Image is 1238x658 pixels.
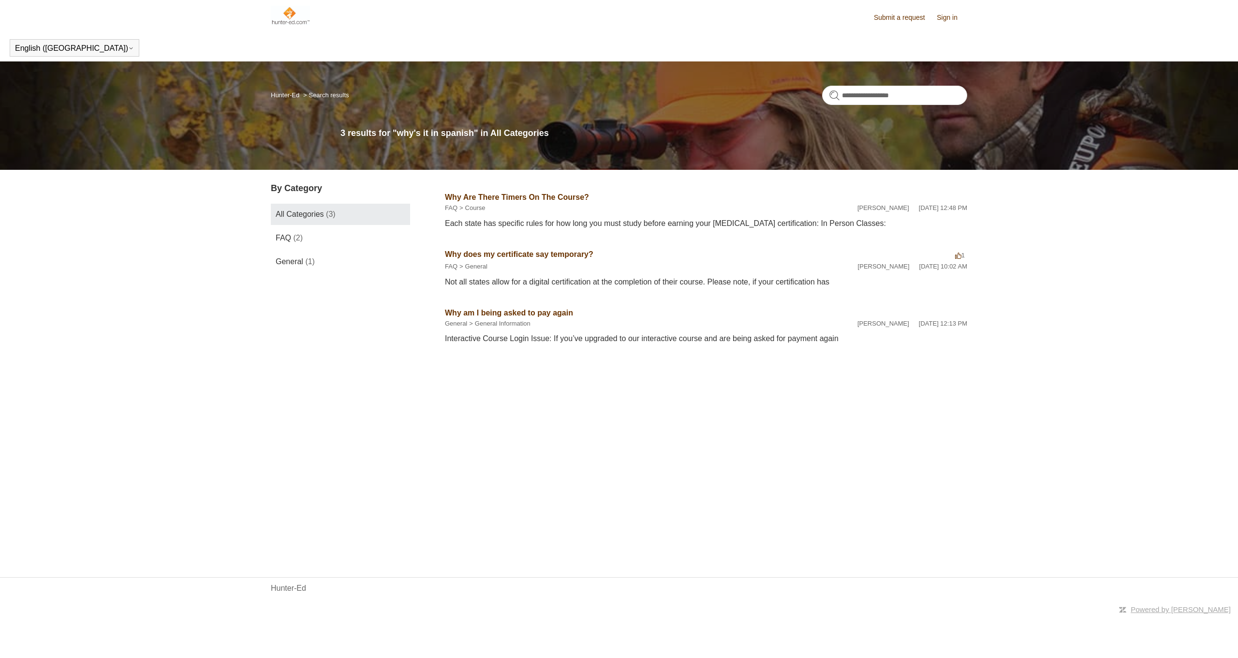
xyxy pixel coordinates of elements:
a: General Information [475,320,531,327]
a: General [445,320,467,327]
span: 1 [955,252,965,259]
li: General [457,262,487,271]
a: Course [465,204,486,211]
a: FAQ [445,263,457,270]
time: 02/02/2024, 12:48 [919,204,967,211]
li: Hunter-Ed [271,91,301,99]
a: General [465,263,487,270]
li: Search results [301,91,349,99]
a: Hunter-Ed [271,583,306,594]
a: General (1) [271,251,410,272]
h1: 3 results for "why's it in spanish" in All Categories [340,127,967,140]
img: Hunter-Ed Help Center home page [271,6,310,25]
li: FAQ [445,203,457,213]
a: Hunter-Ed [271,91,299,99]
li: [PERSON_NAME] [857,203,909,213]
button: English ([GEOGRAPHIC_DATA]) [15,44,134,53]
a: All Categories (3) [271,204,410,225]
a: Why does my certificate say temporary? [445,250,593,258]
li: FAQ [445,262,457,271]
a: Powered by [PERSON_NAME] [1131,605,1231,613]
a: FAQ [445,204,457,211]
a: FAQ (2) [271,227,410,249]
time: 04/08/2025, 12:13 [919,320,967,327]
input: Search [822,86,967,105]
a: Submit a request [874,13,935,23]
li: [PERSON_NAME] [858,262,910,271]
span: General [276,257,303,266]
div: Not all states allow for a digital certification at the completion of their course. Please note, ... [445,276,967,288]
span: All Categories [276,210,324,218]
a: Why am I being asked to pay again [445,309,573,317]
span: (3) [326,210,336,218]
span: (2) [293,234,303,242]
li: Course [457,203,486,213]
time: 07/28/2022, 10:02 [919,263,967,270]
div: Each state has specific rules for how long you must study before earning your [MEDICAL_DATA] cert... [445,218,967,229]
div: Interactive Course Login Issue: If you’ve upgraded to our interactive course and are being asked ... [445,333,967,344]
h3: By Category [271,182,410,195]
li: General Information [467,319,531,329]
a: Sign in [937,13,967,23]
li: General [445,319,467,329]
li: [PERSON_NAME] [857,319,909,329]
span: FAQ [276,234,291,242]
span: (1) [305,257,315,266]
a: Why Are There Timers On The Course? [445,193,589,201]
